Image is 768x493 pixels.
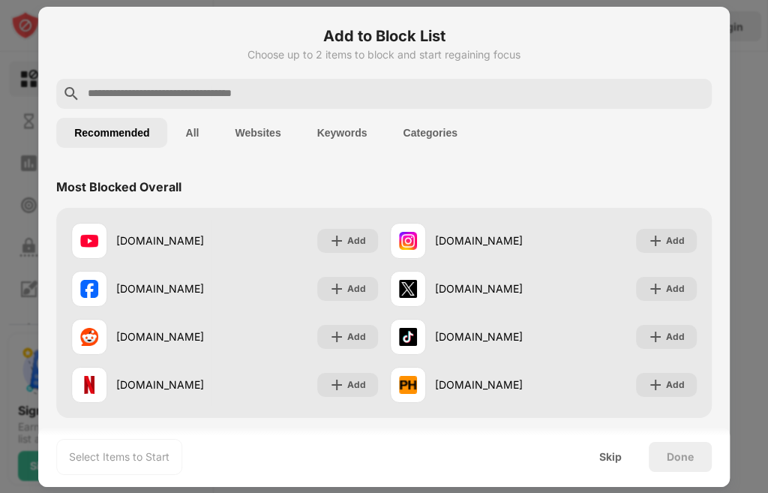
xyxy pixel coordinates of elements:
img: favicons [80,328,98,346]
div: Add [666,329,685,344]
img: favicons [80,280,98,298]
div: [DOMAIN_NAME] [435,233,543,248]
img: search.svg [62,85,80,103]
div: Most Blocked Overall [56,179,181,194]
div: Select Items to Start [69,449,169,464]
img: favicons [80,376,98,394]
h6: Add to Block List [56,25,712,47]
div: Add [666,377,685,392]
button: Recommended [56,118,167,148]
div: [DOMAIN_NAME] [435,281,543,296]
button: Keywords [299,118,385,148]
div: Add [666,233,685,248]
div: Add [347,377,366,392]
button: All [168,118,217,148]
button: Categories [385,118,475,148]
div: Skip [599,451,622,463]
div: [DOMAIN_NAME] [116,377,224,392]
img: favicons [399,328,417,346]
div: Add [347,329,366,344]
div: Add [347,233,366,248]
div: Choose up to 2 items to block and start regaining focus [56,49,712,61]
div: Add [666,281,685,296]
div: [DOMAIN_NAME] [116,329,224,344]
div: [DOMAIN_NAME] [435,329,543,344]
img: favicons [399,376,417,394]
img: favicons [80,232,98,250]
img: favicons [399,280,417,298]
button: Websites [217,118,298,148]
div: [DOMAIN_NAME] [435,377,543,392]
div: [DOMAIN_NAME] [116,233,224,248]
div: Add [347,281,366,296]
div: Done [667,451,694,463]
img: favicons [399,232,417,250]
div: [DOMAIN_NAME] [116,281,224,296]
